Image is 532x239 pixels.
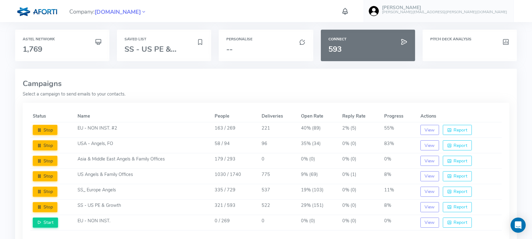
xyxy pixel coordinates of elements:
[340,215,382,230] td: 0% (0)
[328,44,342,54] span: 593
[75,110,212,122] th: Name
[33,171,57,181] button: Stop
[340,138,382,153] td: 0% (0)
[75,184,212,199] td: SS_ Europe Angels
[95,8,141,15] a: [DOMAIN_NAME]
[340,153,382,169] td: 0% (0)
[382,10,507,14] h6: [PERSON_NAME][EMAIL_ADDRESS][PERSON_NAME][DOMAIN_NAME]
[443,202,472,212] button: Report
[33,187,57,197] button: Stop
[340,122,382,138] td: 2% (5)
[298,215,340,230] td: 0% (0)
[75,153,212,169] td: Asia & Middle East Angels & Family Offices
[298,153,340,169] td: 0% (0)
[328,37,408,41] h6: Connect
[124,44,176,54] span: SS - US PE &...
[226,37,305,41] h6: Personalise
[33,125,57,135] button: Stop
[511,218,526,233] div: Open Intercom Messenger
[75,215,212,230] td: EU - NON INST.
[212,122,259,138] td: 163 / 269
[382,169,418,184] td: 8%
[75,122,212,138] td: EU - NON INST. #2
[23,91,509,98] p: Select a campaign to send emails to your contacts.
[212,199,259,215] td: 321 / 593
[298,138,340,153] td: 35% (34)
[382,199,418,215] td: 8%
[382,110,418,122] th: Progress
[30,110,75,122] th: Status
[259,153,298,169] td: 0
[95,8,141,16] span: [DOMAIN_NAME]
[340,169,382,184] td: 0% (1)
[340,184,382,199] td: 0% (0)
[298,199,340,215] td: 29% (151)
[33,218,58,228] button: Start
[212,110,259,122] th: People
[420,202,439,212] button: View
[418,110,502,122] th: Actions
[420,187,439,197] button: View
[212,184,259,199] td: 335 / 729
[382,184,418,199] td: 11%
[382,122,418,138] td: 55%
[226,44,233,54] span: --
[420,156,439,166] button: View
[69,6,147,17] span: Company:
[420,171,439,181] button: View
[443,125,472,135] button: Report
[33,156,57,166] button: Stop
[298,122,340,138] td: 40% (89)
[23,44,42,54] span: 1,769
[420,218,439,228] button: View
[259,215,298,230] td: 0
[369,6,379,16] img: user-image
[212,153,259,169] td: 179 / 293
[420,140,439,150] button: View
[124,37,204,41] h6: Saved List
[23,79,509,88] h3: Campaigns
[382,215,418,230] td: 0%
[443,218,472,228] button: Report
[340,199,382,215] td: 0% (0)
[259,110,298,122] th: Deliveries
[212,169,259,184] td: 1030 / 1740
[340,110,382,122] th: Reply Rate
[382,138,418,153] td: 83%
[298,110,340,122] th: Open Rate
[443,171,472,181] button: Report
[259,138,298,153] td: 96
[443,140,472,150] button: Report
[33,202,57,212] button: Stop
[33,140,57,150] button: Stop
[259,169,298,184] td: 775
[298,184,340,199] td: 19% (103)
[430,37,509,41] h6: Pitch Deck Analysis
[443,156,472,166] button: Report
[23,37,102,41] h6: Astel Network
[298,169,340,184] td: 9% (69)
[259,199,298,215] td: 522
[75,199,212,215] td: SS - US PE & Growth
[212,215,259,230] td: 0 / 269
[212,138,259,153] td: 58 / 94
[259,122,298,138] td: 221
[75,138,212,153] td: USA - Angels, FO
[420,125,439,135] button: View
[382,153,418,169] td: 0%
[443,187,472,197] button: Report
[75,169,212,184] td: US Angels & Family Offices
[382,5,507,10] h5: [PERSON_NAME]
[259,184,298,199] td: 537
